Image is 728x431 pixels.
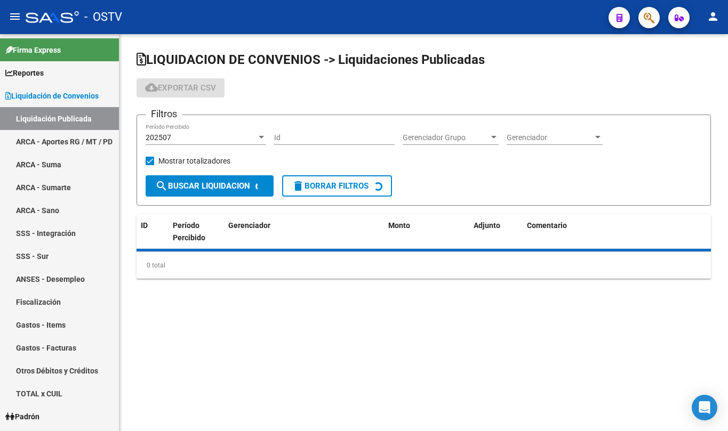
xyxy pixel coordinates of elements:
datatable-header-cell: Gerenciador [224,214,384,261]
h3: Filtros [146,107,182,121]
span: Exportar CSV [145,83,216,93]
span: Gerenciador Grupo [403,133,489,142]
button: Buscar Liquidacion [146,175,274,197]
span: Gerenciador [507,133,593,142]
span: Mostrar totalizadores [158,154,230,167]
div: 0 total [137,252,711,279]
span: Buscar Liquidacion [155,181,250,191]
span: Padrón [5,411,39,422]
span: Firma Express [5,44,61,56]
datatable-header-cell: Adjunto [469,214,523,261]
span: Liquidación de Convenios [5,90,99,102]
datatable-header-cell: Período Percibido [169,214,209,261]
div: Open Intercom Messenger [692,395,717,420]
span: Monto [388,221,410,230]
mat-icon: cloud_download [145,81,158,94]
span: Período Percibido [173,221,205,242]
datatable-header-cell: Monto [384,214,469,261]
mat-icon: delete [292,180,305,192]
span: Borrar Filtros [292,181,369,191]
mat-icon: person [707,10,719,23]
datatable-header-cell: Comentario [523,214,711,261]
mat-icon: menu [9,10,21,23]
span: Gerenciador [228,221,270,230]
span: LIQUIDACION DE CONVENIOS -> Liquidaciones Publicadas [137,52,485,67]
span: ID [141,221,148,230]
mat-icon: search [155,180,168,192]
span: - OSTV [84,5,122,29]
span: Adjunto [474,221,500,230]
span: Comentario [527,221,567,230]
button: Exportar CSV [137,78,225,97]
button: Borrar Filtros [282,175,392,197]
datatable-header-cell: ID [137,214,169,261]
span: Reportes [5,67,44,79]
span: 202507 [146,133,171,142]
